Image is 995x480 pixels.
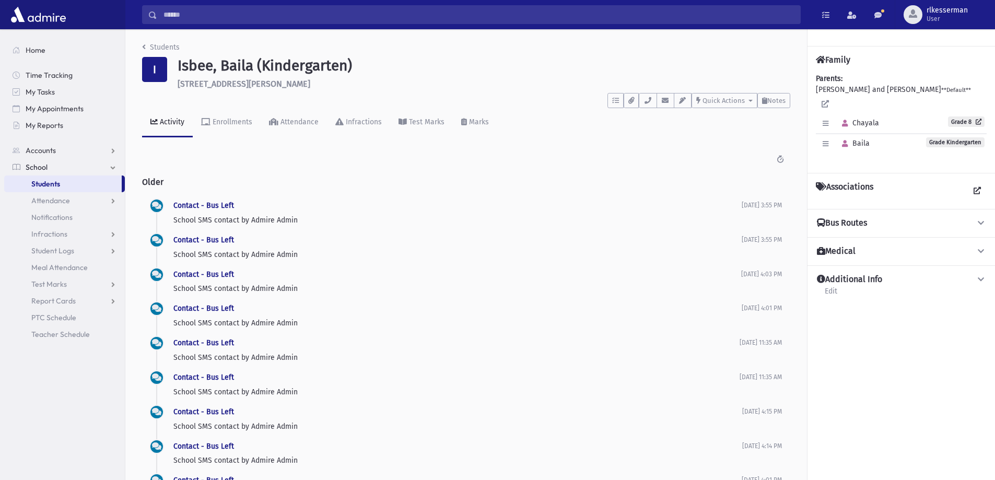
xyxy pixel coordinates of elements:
a: Contact - Bus Left [173,338,234,347]
a: Grade 8 [948,116,985,127]
span: Infractions [31,229,67,239]
span: [DATE] 3:55 PM [742,236,782,243]
span: Accounts [26,146,56,155]
h4: Additional Info [817,274,882,285]
a: Test Marks [4,276,125,292]
a: School [4,159,125,175]
a: View all Associations [968,182,987,201]
div: [PERSON_NAME] and [PERSON_NAME] [816,73,987,165]
a: Infractions [327,108,390,137]
span: My Appointments [26,104,84,113]
span: Time Tracking [26,71,73,80]
h4: Medical [817,246,856,257]
p: School SMS contact by Admire Admin [173,387,740,397]
span: School [26,162,48,172]
a: Meal Attendance [4,259,125,276]
span: [DATE] 4:15 PM [742,408,782,415]
span: rlkesserman [927,6,968,15]
span: [DATE] 3:55 PM [742,202,782,209]
h6: [STREET_ADDRESS][PERSON_NAME] [178,79,790,89]
a: Home [4,42,125,58]
p: School SMS contact by Admire Admin [173,421,742,432]
span: Grade Kindergarten [926,137,985,147]
a: Report Cards [4,292,125,309]
p: School SMS contact by Admire Admin [173,283,741,294]
a: Contact - Bus Left [173,373,234,382]
span: Notifications [31,213,73,222]
a: Contact - Bus Left [173,201,234,210]
h2: Older [142,169,790,195]
span: Chayala [837,119,879,127]
button: Bus Routes [816,218,987,229]
h4: Bus Routes [817,218,867,229]
span: My Reports [26,121,63,130]
p: School SMS contact by Admire Admin [173,352,740,363]
div: Enrollments [210,118,252,126]
span: [DATE] 11:35 AM [740,339,782,346]
div: Infractions [344,118,382,126]
a: Contact - Bus Left [173,304,234,313]
a: My Reports [4,117,125,134]
a: Student Logs [4,242,125,259]
a: Teacher Schedule [4,326,125,343]
a: Notifications [4,209,125,226]
input: Search [157,5,800,24]
button: Notes [757,93,790,108]
span: Home [26,45,45,55]
button: Additional Info [816,274,987,285]
span: Students [31,179,60,189]
a: Enrollments [193,108,261,137]
img: AdmirePro [8,4,68,25]
div: Activity [158,118,184,126]
span: My Tasks [26,87,55,97]
span: PTC Schedule [31,313,76,322]
div: I [142,57,167,82]
span: Report Cards [31,296,76,306]
p: School SMS contact by Admire Admin [173,455,742,466]
a: My Appointments [4,100,125,117]
p: School SMS contact by Admire Admin [173,215,742,226]
p: School SMS contact by Admire Admin [173,318,742,329]
a: Test Marks [390,108,453,137]
p: School SMS contact by Admire Admin [173,249,742,260]
button: Quick Actions [692,93,757,108]
a: Marks [453,108,497,137]
span: [DATE] 4:03 PM [741,271,782,278]
a: Time Tracking [4,67,125,84]
a: Accounts [4,142,125,159]
a: PTC Schedule [4,309,125,326]
span: Attendance [31,196,70,205]
a: Activity [142,108,193,137]
span: Meal Attendance [31,263,88,272]
div: Marks [467,118,489,126]
h4: Associations [816,182,873,201]
div: Test Marks [407,118,444,126]
a: Contact - Bus Left [173,407,234,416]
button: Medical [816,246,987,257]
span: Student Logs [31,246,74,255]
a: Students [142,43,180,52]
b: Parents: [816,74,842,83]
a: Edit [824,285,838,304]
nav: breadcrumb [142,42,180,57]
a: My Tasks [4,84,125,100]
a: Infractions [4,226,125,242]
a: Students [4,175,122,192]
a: Contact - Bus Left [173,236,234,244]
span: [DATE] 11:35 AM [740,373,782,381]
div: Attendance [278,118,319,126]
span: [DATE] 4:01 PM [742,305,782,312]
a: Attendance [4,192,125,209]
span: Notes [767,97,786,104]
h4: Family [816,55,850,65]
a: Contact - Bus Left [173,270,234,279]
span: User [927,15,968,23]
span: Quick Actions [703,97,745,104]
span: Teacher Schedule [31,330,90,339]
a: Contact - Bus Left [173,442,234,451]
span: [DATE] 4:14 PM [742,442,782,450]
h1: Isbee, Baila (Kindergarten) [178,57,790,75]
span: Test Marks [31,279,67,289]
a: Attendance [261,108,327,137]
span: Baila [837,139,870,148]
